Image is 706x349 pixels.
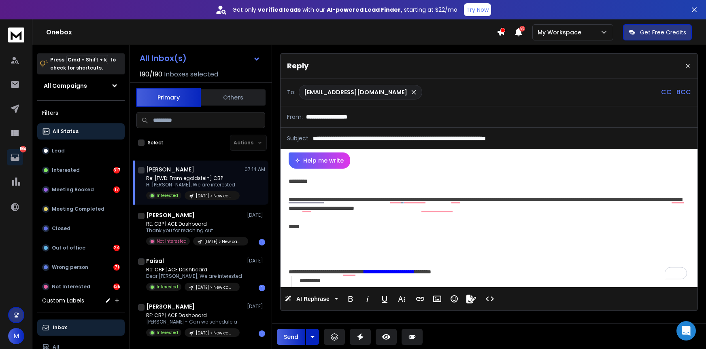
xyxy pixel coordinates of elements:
[466,6,489,14] p: Try Now
[247,258,265,264] p: [DATE]
[538,28,585,36] p: My Workspace
[37,107,125,118] h3: Filters
[640,28,686,36] p: Get Free Credits
[196,284,235,290] p: [DATE] > New campaign > 541511 > Dashboard development > SAP
[464,3,491,16] button: Try Now
[37,143,125,159] button: Lead
[360,291,375,307] button: Italic (⌘I)
[113,245,120,251] div: 24
[482,291,498,307] button: Code View
[287,113,303,121] p: From:
[8,328,24,344] button: M
[245,166,265,173] p: 07:14 AM
[146,221,243,227] p: RE: CBP | ACE Dashboard
[146,257,164,265] h1: Faisal
[146,302,195,311] h1: [PERSON_NAME]
[377,291,392,307] button: Underline (⌘U)
[676,87,691,97] p: BCC
[42,296,84,305] h3: Custom Labels
[53,128,79,135] p: All Status
[196,330,235,336] p: [DATE] > New campaign > 541511 > Dashboard development > SAP
[413,291,428,307] button: Insert Link (⌘K)
[46,27,497,37] h1: Onebox
[394,291,409,307] button: More Text
[146,273,242,279] p: Dear [PERSON_NAME], We are interested
[37,123,125,140] button: All Status
[37,182,125,198] button: Meeting Booked17
[281,169,697,287] div: To enrich screen reader interactions, please activate Accessibility in Grammarly extension settings
[113,167,120,173] div: 317
[277,329,305,345] button: Send
[259,330,265,337] div: 1
[140,70,162,79] span: 190 / 190
[676,321,696,341] div: Open Intercom Messenger
[157,284,178,290] p: Interested
[113,186,120,193] div: 17
[343,291,358,307] button: Bold (⌘B)
[164,70,218,79] h3: Inboxes selected
[247,212,265,218] p: [DATE]
[464,291,479,307] button: Signature
[52,283,90,290] p: Not Interested
[50,56,116,72] p: Press to check for shortcuts.
[259,285,265,291] div: 1
[259,239,265,245] div: 1
[37,319,125,336] button: Inbox
[113,283,120,290] div: 135
[287,60,308,72] p: Reply
[53,324,67,331] p: Inbox
[37,220,125,237] button: Closed
[37,259,125,275] button: Wrong person71
[52,225,70,232] p: Closed
[146,211,195,219] h1: [PERSON_NAME]
[447,291,462,307] button: Emoticons
[37,78,125,94] button: All Campaigns
[37,201,125,217] button: Meeting Completed
[157,192,178,199] p: Interested
[283,291,340,307] button: AI Rephrase
[661,87,672,97] p: CC
[201,89,266,106] button: Others
[37,279,125,295] button: Not Interested135
[146,319,240,325] p: [PERSON_NAME]- Can we schedule a
[287,88,296,96] p: To:
[52,245,85,251] p: Out of office
[430,291,445,307] button: Insert Image (⌘P)
[287,134,310,142] p: Subject:
[623,24,692,40] button: Get Free Credits
[146,312,240,319] p: RE: CBP | ACE Dashboard
[146,182,240,188] p: Hi [PERSON_NAME], We are interested
[66,55,108,64] span: Cmd + Shift + k
[247,303,265,310] p: [DATE]
[157,330,178,336] p: Interested
[37,240,125,256] button: Out of office24
[146,227,243,234] p: Thank you for reaching out
[136,88,201,107] button: Primary
[37,162,125,178] button: Interested317
[52,206,104,212] p: Meeting Completed
[289,152,350,169] button: Help me write
[8,27,24,42] img: logo
[52,264,88,271] p: Wrong person
[146,267,242,273] p: Re: CBP | ACE Dashboard
[140,54,187,62] h1: All Inbox(s)
[327,6,402,14] strong: AI-powered Lead Finder,
[204,239,243,245] p: [DATE] > New campaign > 541511 > Dashboard development > SAP
[52,186,94,193] p: Meeting Booked
[295,296,331,302] span: AI Rephrase
[157,238,187,244] p: Not Interested
[258,6,301,14] strong: verified leads
[519,26,525,32] span: 50
[232,6,457,14] p: Get only with our starting at $22/mo
[146,175,240,182] p: Re: [FWD: From egoldstein] CBP
[196,193,235,199] p: [DATE] > New campaign > 541511 > Dashboard development > SAP
[146,165,194,173] h1: [PERSON_NAME]
[52,167,80,173] p: Interested
[44,82,87,90] h1: All Campaigns
[7,149,23,165] a: 564
[304,88,407,96] p: [EMAIL_ADDRESS][DOMAIN_NAME]
[20,146,26,152] p: 564
[52,148,65,154] p: Lead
